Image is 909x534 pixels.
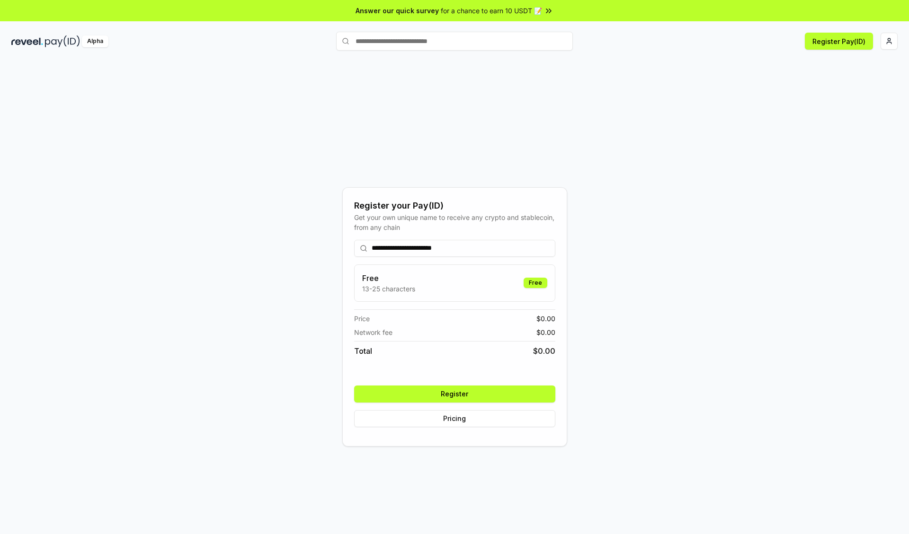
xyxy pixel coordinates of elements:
[354,410,555,427] button: Pricing
[354,385,555,403] button: Register
[805,33,873,50] button: Register Pay(ID)
[362,284,415,294] p: 13-25 characters
[356,6,439,16] span: Answer our quick survey
[354,327,392,337] span: Network fee
[354,212,555,232] div: Get your own unique name to receive any crypto and stablecoin, from any chain
[441,6,542,16] span: for a chance to earn 10 USDT 📝
[536,314,555,324] span: $ 0.00
[82,35,108,47] div: Alpha
[362,272,415,284] h3: Free
[536,327,555,337] span: $ 0.00
[533,345,555,357] span: $ 0.00
[45,35,80,47] img: pay_id
[524,278,547,288] div: Free
[11,35,43,47] img: reveel_dark
[354,314,370,324] span: Price
[354,345,372,357] span: Total
[354,199,555,212] div: Register your Pay(ID)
